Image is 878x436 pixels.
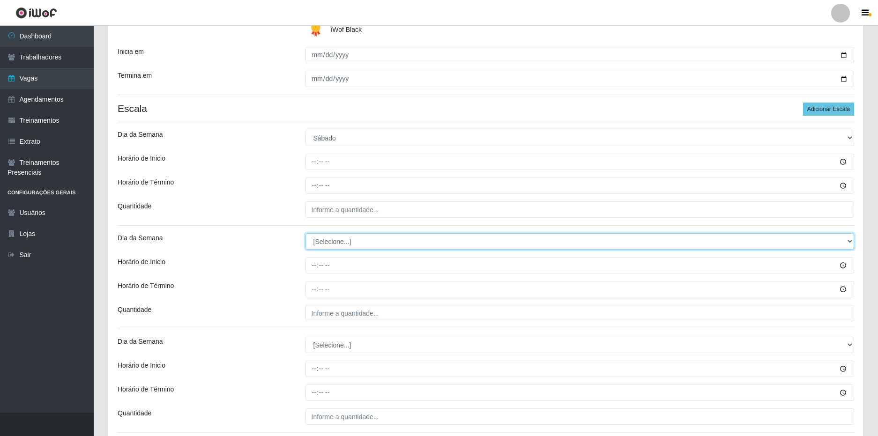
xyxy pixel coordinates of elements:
img: iWof Black [306,21,329,39]
input: 00:00 [305,177,855,194]
label: Horário de Inicio [118,154,165,163]
label: Quantidade [118,201,151,211]
label: Horário de Inicio [118,361,165,370]
label: Inicia em [118,47,144,57]
input: 00:00 [305,257,855,273]
h4: Escala [118,103,854,114]
img: CoreUI Logo [15,7,57,19]
input: 00:00 [305,384,855,401]
label: Quantidade [118,305,151,315]
input: 00/00/0000 [305,71,855,87]
label: Horário de Término [118,177,174,187]
label: Dia da Semana [118,337,163,347]
label: Horário de Término [118,384,174,394]
input: Informe a quantidade... [305,305,855,321]
input: 00/00/0000 [305,47,855,63]
label: Termina em [118,71,152,81]
button: Adicionar Escala [803,103,854,116]
input: Informe a quantidade... [305,408,855,425]
span: iWof Black [331,26,362,33]
label: Quantidade [118,408,151,418]
input: 00:00 [305,281,855,297]
label: Horário de Término [118,281,174,291]
input: 00:00 [305,361,855,377]
label: Dia da Semana [118,233,163,243]
input: 00:00 [305,154,855,170]
input: Informe a quantidade... [305,201,855,218]
label: Horário de Inicio [118,257,165,267]
label: Dia da Semana [118,130,163,140]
